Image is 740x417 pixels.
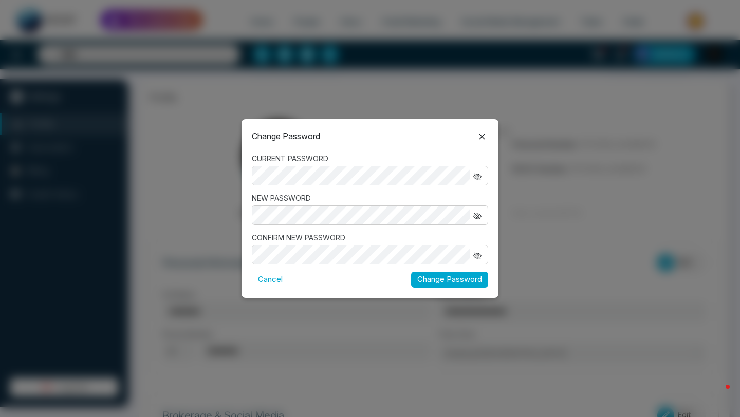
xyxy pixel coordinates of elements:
[411,272,488,288] button: Change Password
[252,193,488,203] label: NEW PASSWORD
[252,272,289,288] button: Cancel
[252,153,488,164] label: CURRENT PASSWORD
[252,130,320,142] p: Change Password
[705,382,730,407] iframe: Intercom live chat
[252,232,488,243] label: CONFIRM NEW PASSWORD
